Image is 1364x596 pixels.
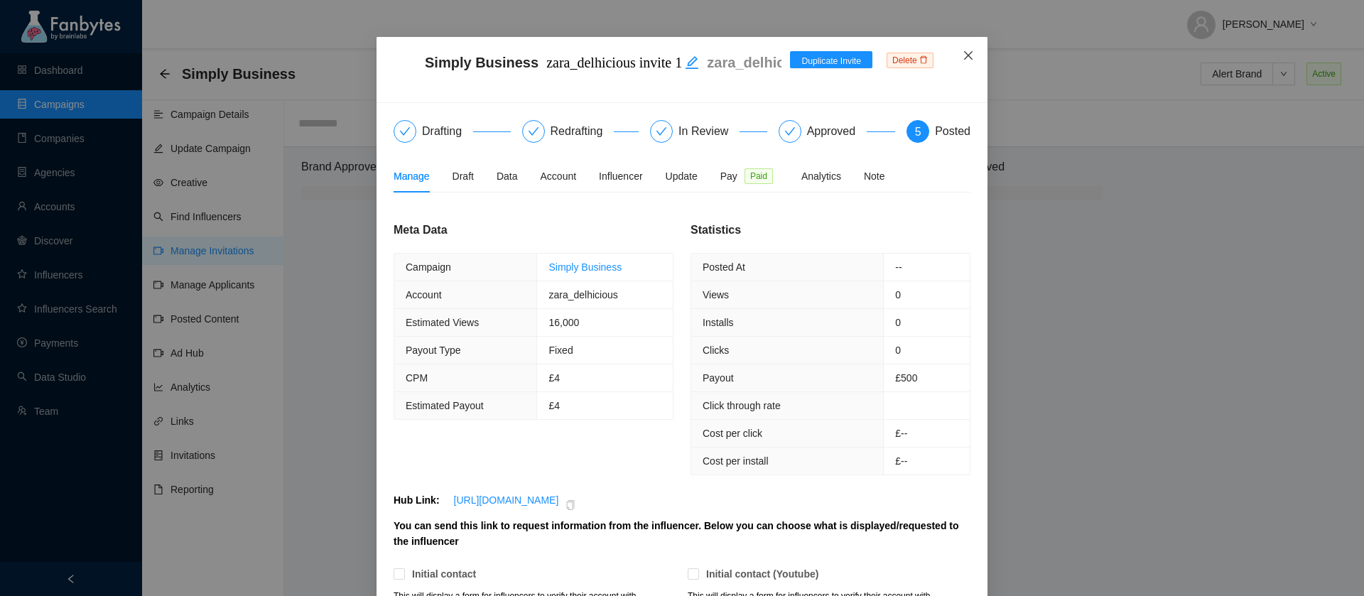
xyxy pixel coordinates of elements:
[801,55,861,68] span: Duplicate Invite
[406,317,479,328] span: Estimated Views
[412,566,476,582] p: Initial contact
[454,494,559,506] a: [URL][DOMAIN_NAME]
[425,51,781,88] span: Simply Business
[864,168,885,184] div: Note
[895,455,907,467] span: £--
[548,289,617,300] span: zara_delhicious
[935,120,970,143] div: Posted
[548,317,579,328] span: 16,000
[497,168,518,184] div: Data
[406,345,461,356] span: Payout Type
[548,261,622,273] a: Simply Business
[548,400,560,411] span: £4
[707,51,813,74] p: zara_delhicious
[807,120,867,143] div: Approved
[703,372,734,384] span: Payout
[453,168,474,184] div: Draft
[706,566,818,582] p: Initial contact (Youtube)
[703,455,769,467] span: Cost per install
[685,51,699,74] div: Edit
[422,120,473,143] div: Drafting
[745,168,773,184] span: Paid
[406,400,484,411] span: Estimated Payout
[656,126,667,137] span: check
[678,120,740,143] div: In Review
[691,221,970,239] div: Statistics
[895,428,907,439] span: £--
[548,372,560,384] span: £4
[703,400,781,411] span: Click through rate
[541,168,577,184] div: Account
[703,261,745,273] span: Posted At
[895,289,901,300] span: 0
[784,126,796,137] span: check
[949,37,987,75] button: Close
[685,55,699,70] span: edit
[394,221,673,239] div: Meta Data
[394,518,970,549] p: You can send this link to request information from the influencer. Below you can choose what is d...
[801,168,841,184] div: Analytics
[703,317,734,328] span: Installs
[895,261,902,273] span: --
[546,51,699,74] div: zara_delhicious invite 1
[528,126,539,137] span: check
[599,168,642,184] div: Influencer
[703,289,729,300] span: Views
[548,345,573,356] span: Fixed
[565,492,575,518] span: copy
[551,120,615,143] div: Redrafting
[703,428,762,439] span: Cost per click
[666,168,698,184] div: Update
[895,345,901,356] span: 0
[895,317,901,328] span: 0
[406,372,428,384] span: CPM
[406,289,442,300] span: Account
[963,50,974,61] span: close
[790,51,872,68] button: Duplicate Invite
[394,168,430,184] div: Manage
[394,492,440,518] p: Hub Link:
[895,372,917,384] span: £500
[720,168,737,184] span: Pay
[406,261,451,273] span: Campaign
[915,126,921,138] span: 5
[887,53,933,68] span: Delete
[919,55,928,64] span: delete
[703,345,729,356] span: Clicks
[399,126,411,137] span: check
